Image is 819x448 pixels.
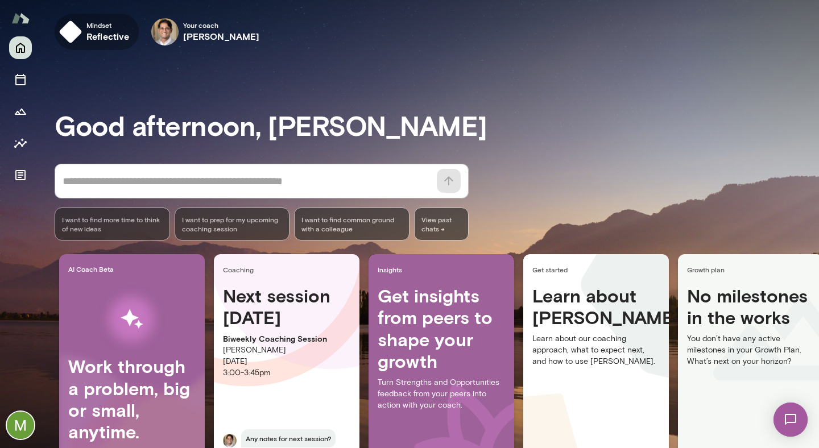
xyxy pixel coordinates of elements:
h4: Learn about [PERSON_NAME] [532,285,660,329]
p: [PERSON_NAME] [223,345,350,356]
div: I want to find more time to think of new ideas [55,208,170,240]
h4: No milestones in the works [687,285,814,333]
img: mindset [59,20,82,43]
span: Coaching [223,265,355,274]
span: View past chats -> [414,208,469,240]
p: Turn Strengths and Opportunities feedback from your peers into action with your coach. [378,377,505,411]
h3: Good afternoon, [PERSON_NAME] [55,109,819,141]
p: Biweekly Coaching Session [223,333,350,345]
span: I want to prep for my upcoming coaching session [182,215,283,233]
img: Vijay [223,434,237,447]
span: AI Coach Beta [68,264,200,273]
span: Your coach [183,20,260,30]
button: Documents [9,164,32,186]
span: I want to find more time to think of new ideas [62,215,163,233]
button: Insights [9,132,32,155]
span: Insights [378,265,510,274]
span: Get started [532,265,664,274]
p: You don’t have any active milestones in your Growth Plan. What’s next on your horizon? [687,333,814,367]
button: Mindsetreflective [55,14,139,50]
span: Growth plan [687,265,819,274]
span: Any notes for next session? [241,429,336,447]
p: 3:00 - 3:45pm [223,367,350,379]
div: Vijay RajendranYour coach[PERSON_NAME] [143,14,268,50]
img: AI Workflows [81,283,183,355]
h6: reflective [86,30,130,43]
img: Melissa Montan [7,412,34,439]
p: [DATE] [223,356,350,367]
h4: Get insights from peers to shape your growth [378,285,505,372]
div: I want to find common ground with a colleague [294,208,409,240]
img: Mento [11,7,30,29]
button: Sessions [9,68,32,91]
button: Growth Plan [9,100,32,123]
h6: [PERSON_NAME] [183,30,260,43]
img: Vijay Rajendran [151,18,179,45]
span: I want to find common ground with a colleague [301,215,402,233]
span: Mindset [86,20,130,30]
h4: Work through a problem, big or small, anytime. [68,355,196,443]
h4: Next session [DATE] [223,285,350,329]
p: Learn about our coaching approach, what to expect next, and how to use [PERSON_NAME]. [532,333,660,367]
button: Home [9,36,32,59]
div: I want to prep for my upcoming coaching session [175,208,290,240]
